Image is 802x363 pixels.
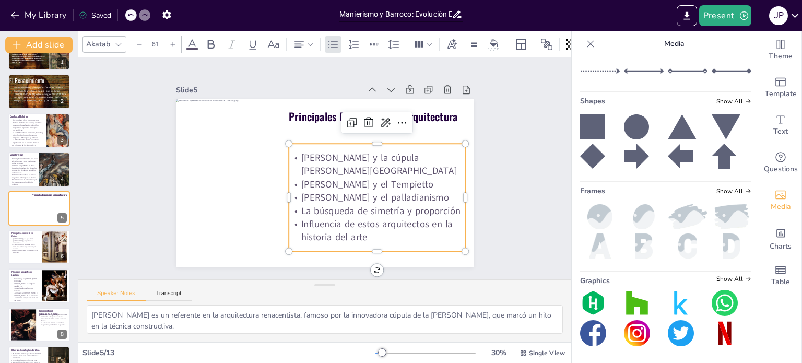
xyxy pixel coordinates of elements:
div: Add text boxes [760,107,801,144]
span: El Barroco: Contexto y Características [11,348,40,352]
div: 5 [8,191,70,226]
div: Background color [486,39,502,50]
span: [PERSON_NAME] y la cúpula [PERSON_NAME][GEOGRAPHIC_DATA] [301,151,456,178]
img: graphic [624,320,650,346]
img: graphic [580,320,606,346]
img: oval.png [624,204,664,229]
div: 5 [57,213,67,223]
div: 8 [8,308,70,342]
span: Show all [716,275,751,283]
span: Questions [764,163,798,175]
img: graphic [712,290,738,316]
p: Media [599,31,749,56]
span: Principales Exponentes en Pintura [11,231,33,238]
img: graphic [668,290,694,316]
div: 4 [8,152,70,186]
span: Es un movimiento cultural que surgió en [GEOGRAPHIC_DATA] en el siglo XV y se extendió por Europa... [12,48,44,63]
div: Column Count [411,36,435,53]
div: Layout [513,36,529,53]
strong: Principales Exponentes en Arquitectura [32,193,67,196]
div: 6 [57,252,67,261]
span: El Barroco como respuesta al clasicismo [13,353,41,355]
div: 2 [8,74,70,109]
p: La combinación de literatura, filosofía y artes (Predominaban los temas religiosos, mitológicos y... [10,132,44,139]
span: La idealización del cuerpo humano [14,287,33,292]
div: Add images, graphics, shapes or video [760,182,801,219]
strong: Principales Exponentes en Arquitectura [289,109,457,124]
span: Surgimiento del [GEOGRAPHIC_DATA] [39,309,57,316]
button: Export to PowerPoint [677,5,697,26]
div: 2 [57,97,67,106]
div: 8 [57,330,67,339]
strong: Armonía y equilibrio: [12,165,28,167]
button: My Library [8,7,71,24]
div: 6 [8,230,70,264]
span: Single View [529,349,565,357]
span: El Manierismo como respuesta a la crisis [41,313,67,315]
span: Text [773,126,788,137]
img: graphic [712,320,738,346]
div: Text effects [444,36,459,53]
div: Add a table [760,257,801,295]
span: El Renacimiento [9,75,44,84]
span: Influencia de estos arquitectos en la historia del arte [301,217,452,243]
div: 3 [8,113,70,148]
span: Charts [770,241,792,252]
button: Speaker Notes [87,290,146,301]
span: Graphics [580,276,610,286]
p: Contexto Histórico [10,114,65,118]
img: d.png [712,233,751,259]
div: Add charts and graphs [760,219,801,257]
p: Uso de la perspectiva y la luz para crear profundidad y realismo [10,179,38,185]
p: [PERSON_NAME] y la Capilla Sixtina [11,244,39,246]
p: La influencia de estos pintores en el arte posterior [11,250,39,253]
span: Media [771,201,791,213]
p: Se centró en el ser humano como medida de todas las cosas./Las obras buscaban la perfección, sime... [10,119,44,132]
p: : Se centró en el ser humano como medida de todas las cosas. [10,158,38,165]
img: paint.png [712,204,751,229]
span: Teatralidad y opulencia en el arte [13,359,37,361]
div: Akatab [84,37,112,51]
button: Transcript [146,290,192,301]
span: Position [540,38,553,51]
p: Características [10,153,34,157]
div: Border settings [468,36,480,53]
button: Present [699,5,751,26]
button: J P [769,5,788,26]
span: [PERSON_NAME] y el palladianismo [301,191,449,204]
img: a.png [580,233,620,259]
p: El Renacimiento marca un cambio significativo en la historia del arte [10,139,44,144]
span: [PERSON_NAME] y el Tempietto [301,178,433,191]
p: La importancia de la perspectiva y el sfumato [11,245,39,249]
span: Table [771,276,790,288]
div: 1 [8,36,70,70]
div: Slide 5 / 13 [82,348,375,358]
img: graphic [580,290,606,316]
p: Predominaban los temas religiosos, mitológicos y retratos. [10,174,38,179]
img: b.png [624,233,664,259]
img: graphic [624,290,650,316]
span: Principales Exponentes en Escultura [11,270,32,276]
span: Religiosidad y simbolismo exagerado [41,324,65,326]
img: graphic [668,320,694,346]
div: 1 [57,57,67,67]
span: Template [765,88,797,100]
div: Saved [79,10,111,20]
div: 3 [57,135,67,145]
div: 30 % [486,348,511,358]
strong: Técnica: [12,179,18,181]
p: El Renacimiento, que significa "renacer", fue un movimiento artístico y cultural que se dio en [G... [14,86,69,102]
p: [PERSON_NAME] y su genialidad [11,238,39,240]
span: Shapes [580,96,605,106]
img: c.png [668,233,707,259]
span: [PERSON_NAME] y su legado escultórico [14,283,35,287]
div: Add ready made slides [760,69,801,107]
span: La búsqueda de simetría y proporción [301,204,460,217]
strong: Temas: [12,174,17,176]
p: La influencia de la cultura clásica grecorromana [10,144,44,148]
strong: Razón y Humanismo [12,158,27,160]
div: J P [769,6,788,25]
img: paint2.png [668,204,707,229]
textarea: [PERSON_NAME] es un referente en la arquitectura renacentista, famoso por la innovadora cúpula de... [87,305,563,334]
div: Get real-time input from your audience [760,144,801,182]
